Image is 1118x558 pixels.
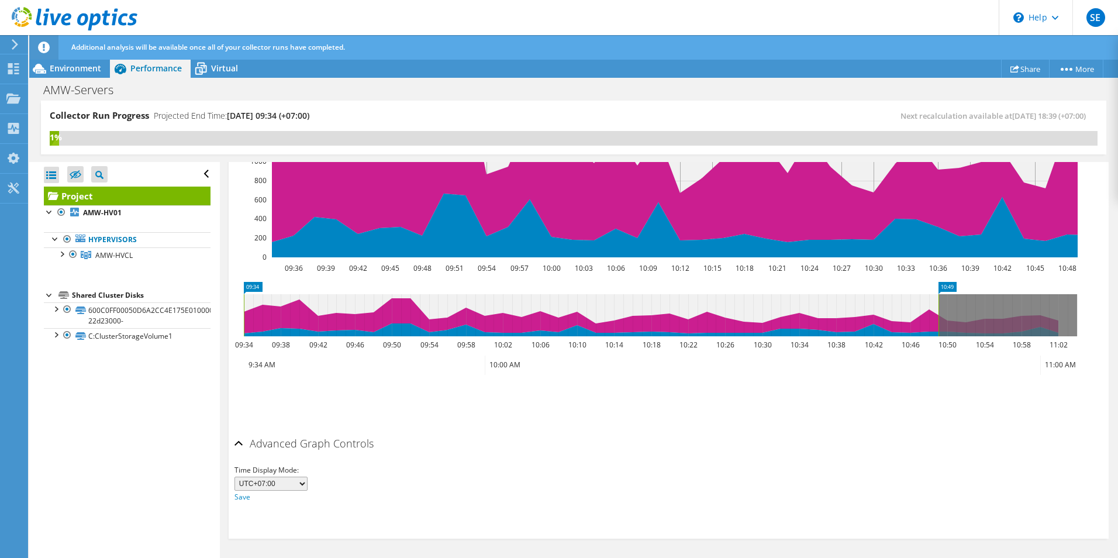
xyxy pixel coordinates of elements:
span: Next recalculation available at [900,111,1092,121]
text: 10:14 [605,340,623,350]
a: Share [1001,60,1050,78]
span: AMW-HVCL [95,250,133,260]
text: 10:34 [790,340,808,350]
text: 10:06 [531,340,549,350]
span: Virtual [211,63,238,74]
text: 10:33 [896,263,915,273]
text: 10:36 [929,263,947,273]
text: 09:48 [413,263,431,273]
h1: AMW-Servers [38,84,132,97]
a: AMW-HVCL [44,247,211,263]
a: Save [234,492,250,502]
span: [DATE] 18:39 (+07:00) [1012,111,1086,121]
text: 10:38 [827,340,845,350]
text: 09:58 [457,340,475,350]
text: 10:42 [993,263,1011,273]
text: 10:48 [1058,263,1076,273]
text: 10:26 [716,340,734,350]
text: 09:36 [284,263,302,273]
a: 600C0FF00050D6A2CC4E175E01000000-22d23000- [44,302,211,328]
b: AMW-HV01 [83,208,122,218]
text: 10:02 [494,340,512,350]
span: Time Display Mode: [234,465,299,475]
span: [DATE] 09:34 (+07:00) [227,110,309,121]
text: 0 [263,252,267,262]
text: 800 [254,175,267,185]
a: C:ClusterStorageVolume1 [44,328,211,343]
svg: \n [1013,12,1024,23]
h2: Advanced Graph Controls [234,432,374,455]
text: 10:54 [975,340,993,350]
text: 10:27 [832,263,850,273]
text: 10:10 [568,340,586,350]
text: 10:45 [1026,263,1044,273]
a: Project [44,187,211,205]
text: 10:39 [961,263,979,273]
text: 10:58 [1012,340,1030,350]
text: 10:00 [542,263,560,273]
text: 10:46 [901,340,919,350]
span: Performance [130,63,182,74]
text: 09:39 [316,263,334,273]
a: More [1049,60,1103,78]
text: 09:38 [271,340,289,350]
text: 09:42 [309,340,327,350]
text: 10:30 [864,263,882,273]
div: 1% [50,131,59,144]
text: 10:18 [642,340,660,350]
text: 09:45 [381,263,399,273]
text: 10:06 [606,263,624,273]
text: 200 [254,233,267,243]
text: 10:15 [703,263,721,273]
text: 09:54 [420,340,438,350]
text: 400 [254,213,267,223]
h4: Projected End Time: [154,109,309,122]
text: 10:12 [671,263,689,273]
text: 10:50 [938,340,956,350]
text: 10:18 [735,263,753,273]
text: 10:42 [864,340,882,350]
text: 09:51 [445,263,463,273]
text: 10:24 [800,263,818,273]
span: SE [1086,8,1105,27]
text: 600 [254,195,267,205]
text: 10:22 [679,340,697,350]
text: 09:57 [510,263,528,273]
text: 10:09 [639,263,657,273]
a: Hypervisors [44,232,211,247]
text: 11:02 [1049,340,1067,350]
text: 09:34 [234,340,253,350]
text: 10:30 [753,340,771,350]
text: 10:21 [768,263,786,273]
text: 09:50 [382,340,401,350]
span: Additional analysis will be available once all of your collector runs have completed. [71,42,345,52]
text: 10:03 [574,263,592,273]
a: AMW-HV01 [44,205,211,221]
span: Environment [50,63,101,74]
text: 09:46 [346,340,364,350]
text: 09:54 [477,263,495,273]
text: 09:42 [348,263,367,273]
div: Shared Cluster Disks [72,288,211,302]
